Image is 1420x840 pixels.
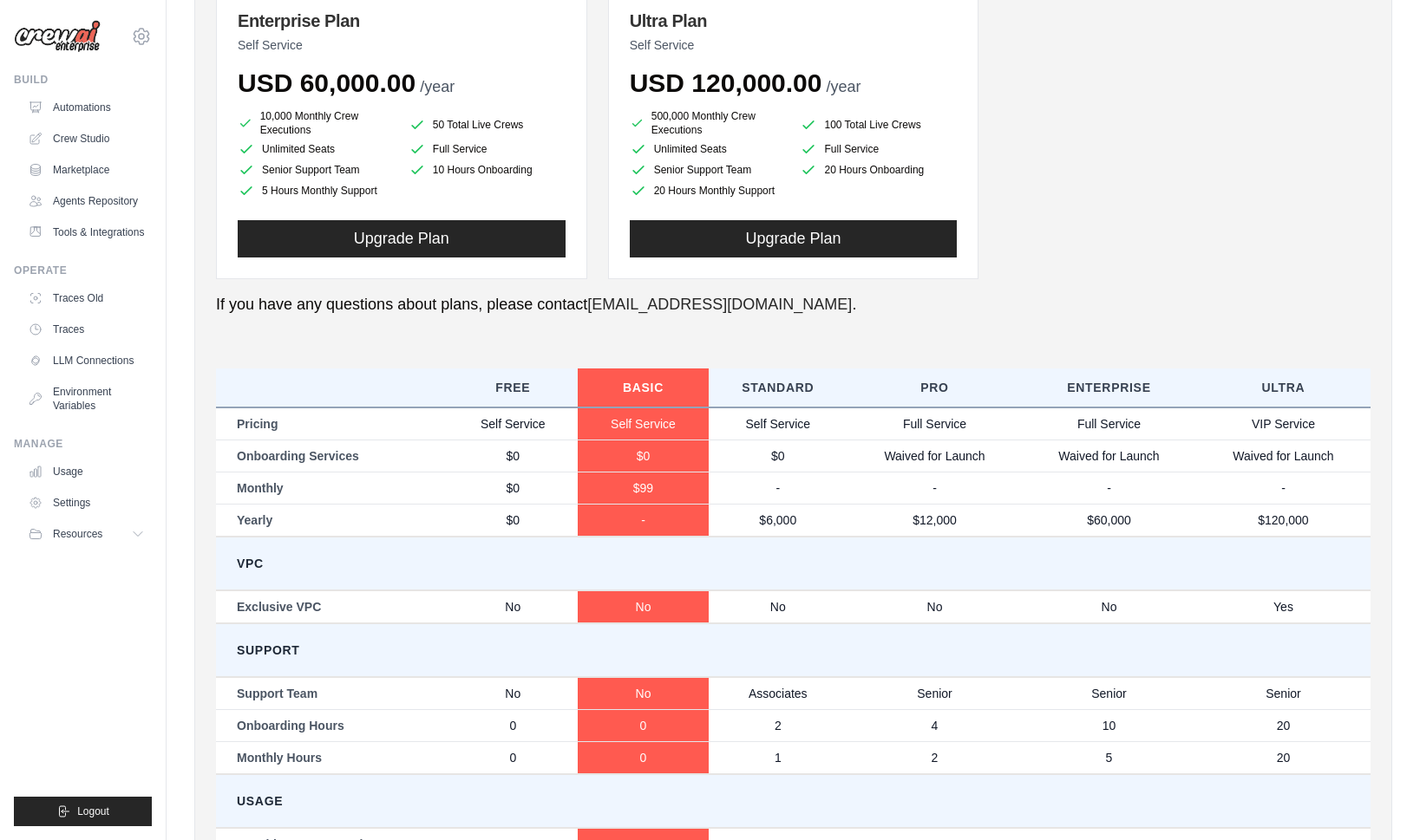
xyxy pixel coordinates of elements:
td: Self Service [448,407,578,440]
td: 2 [847,741,1022,774]
th: Pro [847,368,1022,407]
a: Marketplace [21,156,152,184]
li: 5 Hours Monthly Support [238,182,395,199]
iframe: Chat Widget [1333,757,1420,840]
a: Settings [21,489,152,517]
button: Upgrade Plan [238,220,566,257]
td: $120,000 [1196,504,1371,537]
li: Unlimited Seats [238,140,395,158]
a: Agents Repository [21,187,152,215]
a: Crew Studio [21,125,152,153]
td: - [709,472,847,504]
td: 0 [578,741,708,774]
a: LLM Connections [21,347,152,374]
td: Senior [1022,677,1196,710]
td: $12,000 [847,504,1022,537]
img: Logo [14,20,101,53]
button: Upgrade Plan [630,220,958,257]
td: $0 [448,504,578,537]
li: Senior Support Team [238,161,395,179]
td: Onboarding Hours [216,709,448,741]
td: 0 [448,741,578,774]
p: If you have any questions about plans, please contact . [216,293,1371,316]
th: Enterprise [1022,368,1196,407]
span: /year [827,78,861,95]
th: Standard [709,368,847,407]
td: 20 [1196,741,1371,774]
a: Tools & Integrations [21,218,152,246]
td: Waived for Launch [1022,440,1196,472]
span: Resources [53,527,102,541]
td: $6,000 [709,504,847,537]
li: 20 Hours Monthly Support [630,182,787,199]
td: Exclusive VPC [216,590,448,623]
p: Self Service [630,36,958,54]
li: 500,000 Monthly Crew Executions [630,109,787,137]
li: 10,000 Monthly Crew Executions [238,109,395,137]
li: Full Service [800,140,957,158]
td: Waived for Launch [1196,440,1371,472]
td: No [1022,590,1196,623]
li: Full Service [409,140,566,158]
td: Waived for Launch [847,440,1022,472]
td: Monthly [216,472,448,504]
button: Resources [21,520,152,548]
td: Onboarding Services [216,440,448,472]
td: $0 [578,440,708,472]
td: 1 [709,741,847,774]
th: Ultra [1196,368,1371,407]
td: Yearly [216,504,448,537]
span: Logout [77,804,109,818]
a: Automations [21,94,152,121]
td: $0 [448,440,578,472]
td: 4 [847,709,1022,741]
li: 10 Hours Onboarding [409,161,566,179]
td: Support [216,623,1371,677]
td: No [847,590,1022,623]
a: Traces [21,316,152,343]
th: Free [448,368,578,407]
button: Logout [14,797,152,826]
th: Basic [578,368,708,407]
td: No [448,590,578,623]
span: USD 120,000.00 [630,68,822,97]
span: /year [420,78,455,95]
td: Senior [847,677,1022,710]
td: No [709,590,847,623]
td: VPC [216,537,1371,590]
td: 20 [1196,709,1371,741]
td: 0 [448,709,578,741]
td: Pricing [216,407,448,440]
td: - [1022,472,1196,504]
td: Full Service [1022,407,1196,440]
td: Usage [216,774,1371,828]
a: Environment Variables [21,378,152,420]
a: [EMAIL_ADDRESS][DOMAIN_NAME] [587,296,852,313]
td: No [578,590,708,623]
li: Senior Support Team [630,161,787,179]
td: $60,000 [1022,504,1196,537]
td: Support Team [216,677,448,710]
td: Senior [1196,677,1371,710]
h3: Enterprise Plan [238,9,566,33]
a: Usage [21,458,152,485]
td: - [847,472,1022,504]
td: $99 [578,472,708,504]
td: Self Service [709,407,847,440]
li: 100 Total Live Crews [800,113,957,137]
td: 2 [709,709,847,741]
span: USD 60,000.00 [238,68,416,97]
td: $0 [448,472,578,504]
td: No [448,677,578,710]
td: Monthly Hours [216,741,448,774]
td: Self Service [578,407,708,440]
div: Manage [14,437,152,451]
li: Unlimited Seats [630,140,787,158]
td: Yes [1196,590,1371,623]
a: Traces Old [21,284,152,312]
td: 5 [1022,741,1196,774]
p: Self Service [238,36,566,54]
div: Operate [14,264,152,277]
td: Associates [709,677,847,710]
h3: Ultra Plan [630,9,958,33]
